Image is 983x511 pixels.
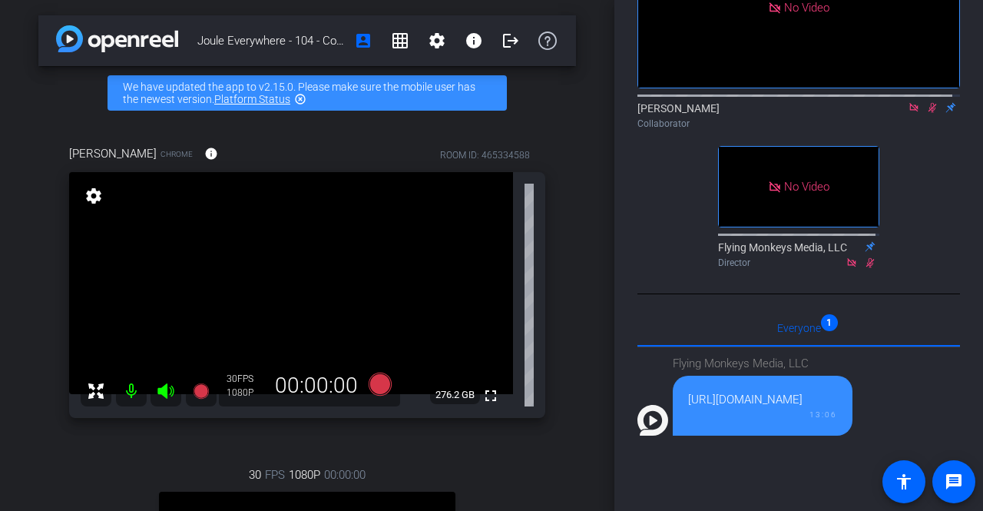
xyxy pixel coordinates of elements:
mat-icon: info [204,147,218,161]
div: 00:00:00 [265,373,368,399]
span: 1080P [289,466,320,483]
div: Flying Monkeys Media, LLC [673,355,852,373]
div: Flying Monkeys Media, LLC [718,240,879,270]
img: Profile [637,405,668,436]
span: 30 [249,466,261,483]
div: 30 [227,373,265,385]
mat-icon: info [465,32,483,50]
span: 276.2 GB [430,386,480,404]
mat-icon: fullscreen [482,387,500,405]
mat-icon: settings [428,32,446,50]
div: We have updated the app to v2.15.0. Please make sure the mobile user has the newest version. [108,75,507,111]
span: [PERSON_NAME] [69,145,157,162]
div: [PERSON_NAME] [637,101,960,131]
span: Everyone [777,323,821,333]
img: app-logo [56,25,178,52]
span: Joule Everywhere - 104 - Concur [197,25,345,56]
div: Director [718,256,879,270]
span: No Video [784,180,829,194]
mat-icon: message [945,473,963,491]
div: ROOM ID: 465334588 [440,148,530,162]
span: FPS [237,373,253,384]
mat-icon: account_box [354,32,372,50]
div: Collaborator [637,117,960,131]
a: Platform Status [214,93,290,105]
span: FPS [265,466,285,483]
mat-icon: settings [83,187,104,205]
span: Chrome [161,148,193,160]
div: 1080P [227,387,265,399]
mat-icon: logout [501,32,520,50]
span: 00:00:00 [324,466,366,483]
mat-icon: accessibility [895,473,913,491]
mat-icon: highlight_off [294,93,306,105]
div: [URL][DOMAIN_NAME] [688,391,837,409]
div: 13:06 [688,409,837,420]
mat-icon: grid_on [391,32,409,50]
